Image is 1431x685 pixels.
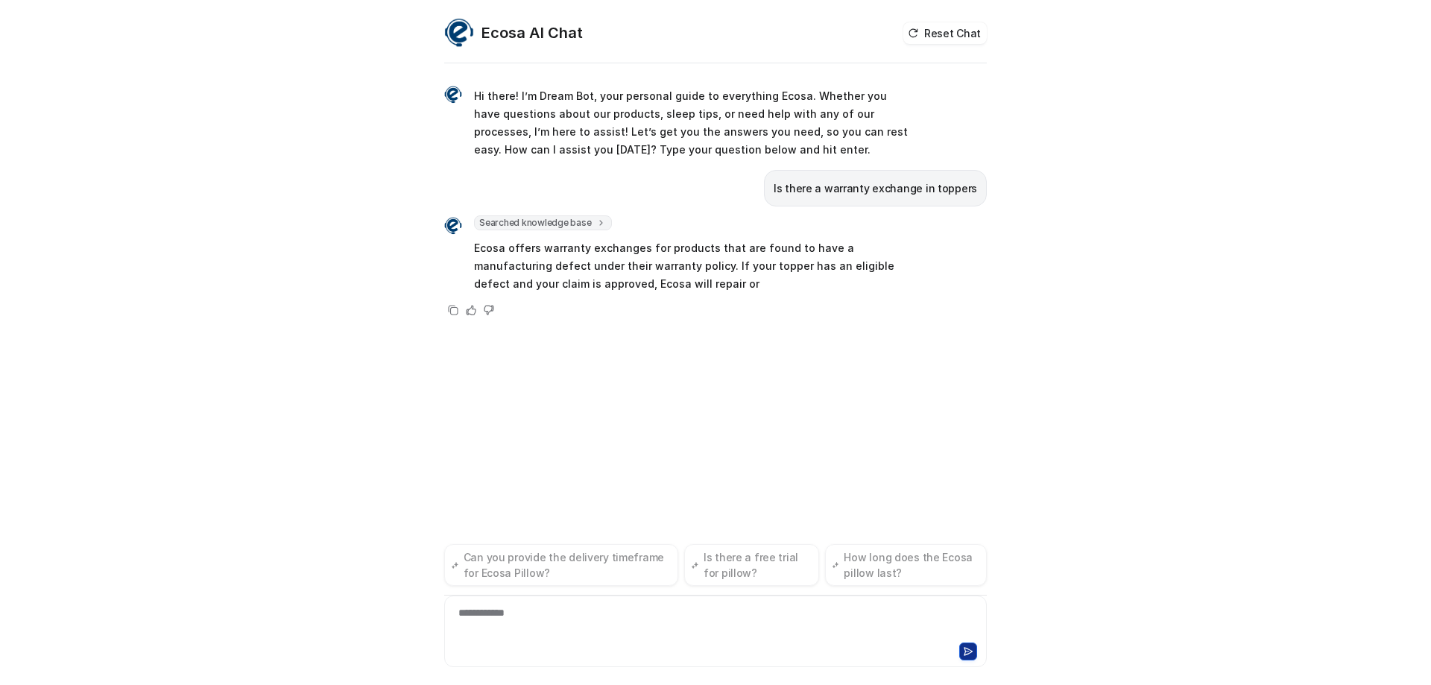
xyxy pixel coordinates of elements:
button: Reset Chat [903,22,987,44]
img: Widget [444,217,462,235]
button: Can you provide the delivery timeframe for Ecosa Pillow? [444,544,678,586]
h2: Ecosa AI Chat [481,22,583,43]
p: Ecosa offers warranty exchanges for products that are found to have a manufacturing defect under ... [474,239,910,293]
button: Is there a free trial for pillow? [684,544,819,586]
button: How long does the Ecosa pillow last? [825,544,987,586]
p: Hi there! I’m Dream Bot, your personal guide to everything Ecosa. Whether you have questions abou... [474,87,910,159]
p: Is there a warranty exchange in toppers [774,180,977,198]
span: Searched knowledge base [474,215,612,230]
img: Widget [444,86,462,104]
img: Widget [444,18,474,48]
